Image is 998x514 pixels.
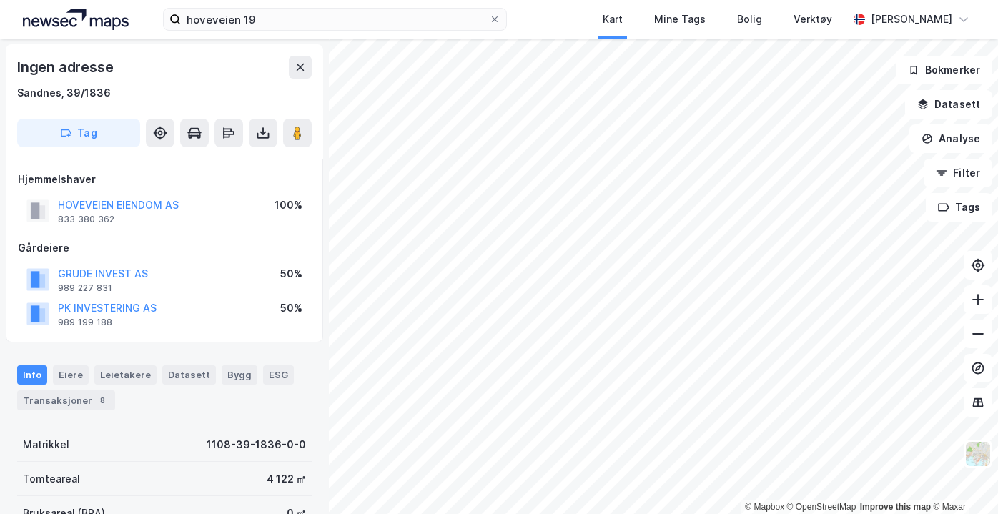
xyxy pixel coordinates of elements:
a: Improve this map [860,502,931,512]
div: Kart [603,11,623,28]
button: Tag [17,119,140,147]
div: Ingen adresse [17,56,116,79]
div: Gårdeiere [18,239,311,257]
div: Hjemmelshaver [18,171,311,188]
div: 8 [95,393,109,407]
a: OpenStreetMap [787,502,856,512]
img: logo.a4113a55bc3d86da70a041830d287a7e.svg [23,9,129,30]
div: Bygg [222,365,257,384]
div: 989 199 188 [58,317,112,328]
div: Verktøy [794,11,832,28]
div: ESG [263,365,294,384]
button: Bokmerker [896,56,992,84]
div: 989 227 831 [58,282,112,294]
div: 4 122 ㎡ [267,470,306,488]
img: Z [964,440,992,468]
input: Søk på adresse, matrikkel, gårdeiere, leietakere eller personer [181,9,489,30]
div: 50% [280,300,302,317]
iframe: Chat Widget [927,445,998,514]
button: Filter [924,159,992,187]
div: Sandnes, 39/1836 [17,84,111,102]
div: Matrikkel [23,436,69,453]
div: 833 380 362 [58,214,114,225]
div: Kontrollprogram for chat [927,445,998,514]
div: Datasett [162,365,216,384]
div: Mine Tags [654,11,706,28]
div: [PERSON_NAME] [871,11,952,28]
button: Analyse [909,124,992,153]
div: Bolig [737,11,762,28]
div: Tomteareal [23,470,80,488]
div: 50% [280,265,302,282]
div: 1108-39-1836-0-0 [207,436,306,453]
button: Datasett [905,90,992,119]
div: Leietakere [94,365,157,384]
div: Eiere [53,365,89,384]
button: Tags [926,193,992,222]
a: Mapbox [745,502,784,512]
div: Transaksjoner [17,390,115,410]
div: Info [17,365,47,384]
div: 100% [275,197,302,214]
